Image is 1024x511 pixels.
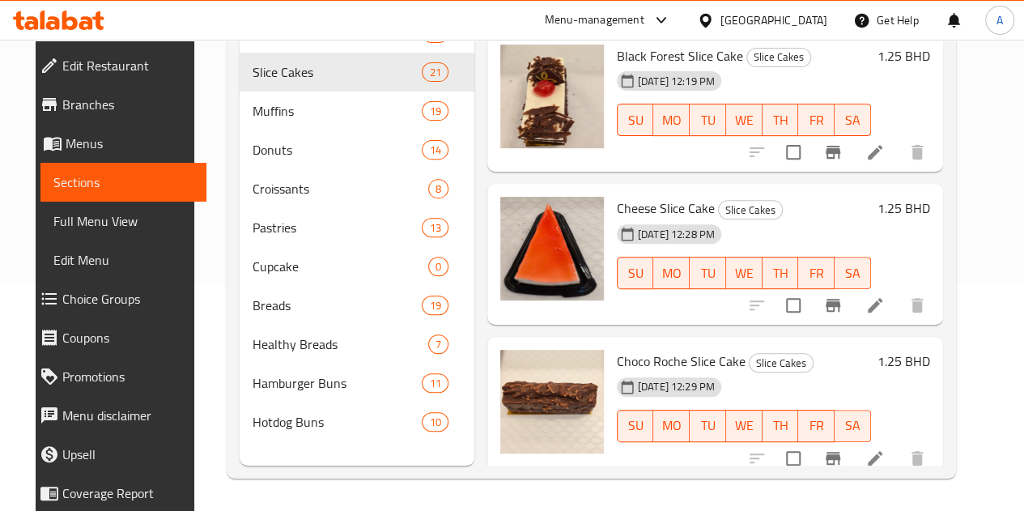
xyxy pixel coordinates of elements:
a: Promotions [27,357,206,396]
span: 19 [423,298,447,313]
span: Croissants [253,179,427,198]
span: SA [841,414,865,437]
button: WE [726,410,763,442]
a: Coupons [27,318,206,357]
span: SU [624,109,648,132]
button: FR [798,257,835,289]
div: Hotdog Buns [253,412,422,432]
span: Pastries [253,218,422,237]
button: Branch-specific-item [814,439,852,478]
nav: Menu sections [240,7,474,448]
button: SU [617,104,654,136]
button: delete [898,439,937,478]
div: Breads19 [240,286,474,325]
span: 13 [423,220,447,236]
a: Edit Restaurant [27,46,206,85]
a: Menu disclaimer [27,396,206,435]
span: WE [733,262,756,285]
span: SU [624,414,648,437]
h6: 1.25 BHD [877,350,930,373]
span: Promotions [62,367,193,386]
div: Menu-management [545,11,644,30]
button: FR [798,410,835,442]
div: Slice Cakes [718,200,783,219]
span: [DATE] 12:19 PM [631,74,721,89]
a: Upsell [27,435,206,474]
span: WE [733,109,756,132]
div: Slice Cakes [746,48,811,67]
span: SU [624,262,648,285]
span: Menus [66,134,193,153]
span: Donuts [253,140,422,160]
div: items [422,101,448,121]
div: items [422,140,448,160]
div: items [422,218,448,237]
span: MO [660,109,683,132]
div: Slice Cakes21 [240,53,474,92]
span: 7 [429,337,448,352]
span: Choice Groups [62,289,193,309]
div: [GEOGRAPHIC_DATA] [720,11,827,29]
span: FR [805,414,828,437]
span: Muffins [253,101,422,121]
div: Donuts14 [240,130,474,169]
img: Choco Roche Slice Cake [500,350,604,454]
button: TH [763,104,799,136]
span: Select to update [776,441,810,475]
span: 21 [423,65,447,80]
button: TU [690,410,726,442]
span: MO [660,262,683,285]
span: FR [805,109,828,132]
span: Coupons [62,328,193,347]
button: TU [690,257,726,289]
button: SU [617,410,654,442]
span: SA [841,262,865,285]
div: Slice Cakes [749,353,814,373]
button: TH [763,410,799,442]
button: SA [835,410,871,442]
span: TH [769,109,792,132]
button: Branch-specific-item [814,286,852,325]
span: Sections [53,172,193,192]
span: Slice Cakes [719,201,782,219]
a: Menus [27,124,206,163]
button: TU [690,104,726,136]
a: Choice Groups [27,279,206,318]
span: Breads [253,296,422,315]
span: Healthy Breads [253,334,427,354]
a: Edit menu item [865,449,885,468]
div: Hamburger Buns [253,373,422,393]
button: SA [835,257,871,289]
span: 14 [423,143,447,158]
div: Healthy Breads7 [240,325,474,364]
button: WE [726,257,763,289]
span: Slice Cakes [747,48,810,66]
span: TU [696,414,720,437]
span: 10 [423,415,447,430]
button: FR [798,104,835,136]
span: TH [769,262,792,285]
div: items [428,179,448,198]
span: [DATE] 12:29 PM [631,379,721,394]
span: WE [733,414,756,437]
span: 0 [429,259,448,275]
span: Choco Roche Slice Cake [617,349,746,373]
span: Coverage Report [62,483,193,503]
a: Edit Menu [40,241,206,279]
span: Upsell [62,445,193,464]
a: Full Menu View [40,202,206,241]
span: FR [805,262,828,285]
h6: 1.25 BHD [877,197,930,219]
a: Sections [40,163,206,202]
span: Slice Cakes [750,354,813,373]
span: Edit Restaurant [62,56,193,75]
span: TU [696,262,720,285]
a: Edit menu item [865,296,885,315]
div: items [422,373,448,393]
span: Menu disclaimer [62,406,193,425]
button: MO [653,410,690,442]
span: MO [660,414,683,437]
button: delete [898,286,937,325]
div: Hotdog Buns10 [240,402,474,441]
